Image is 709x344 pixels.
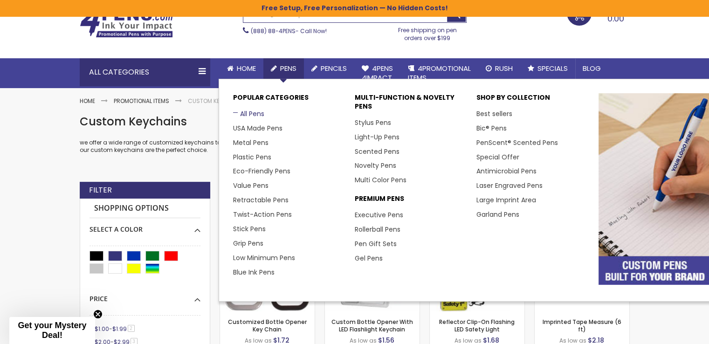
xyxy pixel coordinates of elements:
div: Price [89,288,200,303]
a: (888) 88-4PENS [251,27,296,35]
a: Novelty Pens [355,161,396,170]
a: 4PROMOTIONALITEMS [400,58,478,89]
a: Light-Up Pens [355,132,399,142]
a: Scented Pens [355,147,399,156]
span: Home [237,63,256,73]
a: Laser Engraved Pens [476,181,543,190]
a: 4Pens4impact [354,58,400,89]
strong: Shopping Options [89,199,200,219]
a: Gel Pens [355,254,383,263]
a: Rollerball Pens [355,225,400,234]
div: Get your Mystery Deal!Close teaser [9,317,95,344]
span: Get your Mystery Deal! [18,321,86,340]
a: Pencils [304,58,354,79]
a: Home [220,58,263,79]
a: Blue Ink Pens [233,268,275,277]
a: Rush [478,58,520,79]
span: 4Pens 4impact [362,63,393,83]
a: Specials [520,58,575,79]
button: Close teaser [93,310,103,319]
a: Home [80,97,95,105]
a: Stick Pens [233,224,266,234]
a: Low Minimum Pens [233,253,295,262]
a: Imprinted Tape Measure (6 ft) [543,318,621,333]
span: Pencils [321,63,347,73]
a: Reflector Clip-On Flashing LED Safety Light [439,318,515,333]
a: Twist-Action Pens [233,210,292,219]
span: Blog [583,63,601,73]
a: Special Offer [476,152,519,162]
span: Specials [537,63,568,73]
strong: Custom Keychains [188,97,244,105]
a: Blog [575,58,608,79]
a: Custom Bottle Opener With LED Flashlight Keychain [331,318,413,333]
h1: Custom Keychains [80,114,630,129]
p: Shop By Collection [476,93,589,107]
strong: Filter [89,185,112,195]
p: Premium Pens [355,194,467,208]
a: Large Imprint Area [476,195,536,205]
span: $1.00 [95,325,109,333]
span: 0.00 [607,13,624,24]
a: Multi Color Pens [355,175,406,185]
div: Select A Color [89,218,200,234]
a: Promotional Items [114,97,169,105]
a: Value Pens [233,181,268,190]
span: - Call Now! [251,27,327,35]
a: Plastic Pens [233,152,271,162]
span: Rush [495,63,513,73]
a: Grip Pens [233,239,263,248]
span: 2 [128,325,135,332]
a: Garland Pens [476,210,519,219]
span: Pens [280,63,296,73]
p: we offer a wide range of customized keychains to enhance brand's visibility. Whether you’re organ... [80,139,630,154]
p: Popular Categories [233,93,345,107]
div: Free shipping on pen orders over $199 [388,23,467,41]
a: Metal Pens [233,138,268,147]
a: $1.00-$1.992 [92,325,138,333]
div: All Categories [80,58,210,86]
a: Best sellers [476,109,512,118]
a: Executive Pens [355,210,403,220]
a: Stylus Pens [355,118,391,127]
a: USA Made Pens [233,124,282,133]
a: Antimicrobial Pens [476,166,537,176]
p: Multi-Function & Novelty Pens [355,93,467,116]
a: Customized Bottle Opener Key Chain [228,318,307,333]
a: Eco-Friendly Pens [233,166,290,176]
a: All Pens [233,109,264,118]
a: Retractable Pens [233,195,289,205]
a: Pen Gift Sets [355,239,397,248]
img: 4Pens Custom Pens and Promotional Products [80,8,173,38]
a: Pens [263,58,304,79]
a: PenScent® Scented Pens [476,138,558,147]
span: 4PROMOTIONAL ITEMS [408,63,471,83]
span: $1.99 [112,325,127,333]
a: Bic® Pens [476,124,507,133]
